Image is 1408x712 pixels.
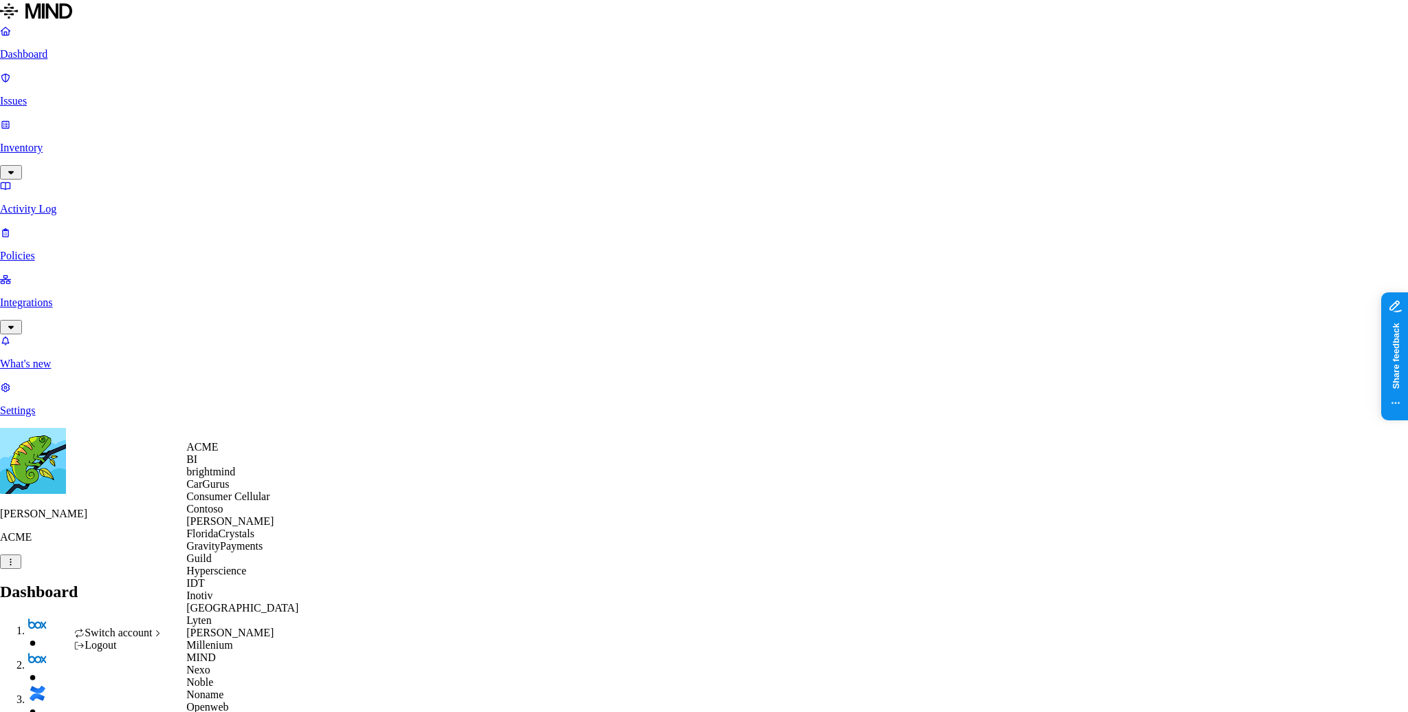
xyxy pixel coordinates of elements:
span: [GEOGRAPHIC_DATA] [186,602,298,614]
span: BI [186,453,197,465]
div: Logout [74,639,163,651]
span: Consumer Cellular [186,490,269,502]
span: ACME [186,441,218,453]
span: GravityPayments [186,540,263,552]
span: IDT [186,577,205,589]
span: FloridaCrystals [186,528,254,539]
span: Millenium [186,639,233,651]
span: Nexo [186,664,210,676]
span: [PERSON_NAME] [186,515,274,527]
span: [PERSON_NAME] [186,627,274,638]
span: Noble [186,676,213,688]
span: MIND [186,651,216,663]
span: Contoso [186,503,223,515]
span: Switch account [85,627,152,638]
span: CarGurus [186,478,229,490]
span: Noname [186,689,223,700]
span: Hyperscience [186,565,246,576]
span: Inotiv [186,590,212,601]
span: Guild [186,552,211,564]
span: brightmind [186,466,235,477]
span: Lyten [186,614,211,626]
